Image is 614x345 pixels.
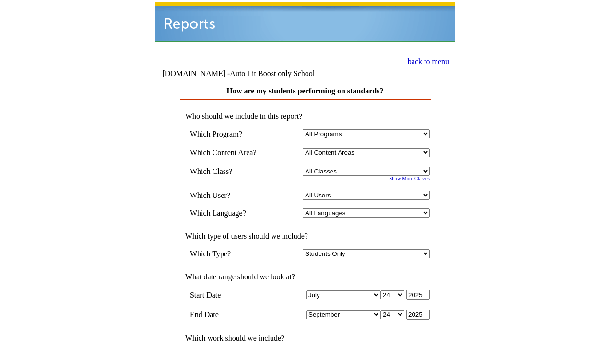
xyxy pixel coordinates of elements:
[190,149,257,157] nobr: Which Content Area?
[190,129,271,138] td: Which Program?
[190,167,271,176] td: Which Class?
[230,69,315,78] nobr: Auto Lit Boost only School
[162,69,339,78] td: [DOMAIN_NAME] -
[227,87,384,95] a: How are my students performing on standards?
[190,290,271,300] td: Start Date
[190,310,271,320] td: End Date
[180,112,430,121] td: Who should we include in this report?
[180,273,430,281] td: What date range should we look at?
[180,232,430,241] td: Which type of users should we include?
[190,249,271,258] td: Which Type?
[180,334,430,343] td: Which work should we include?
[190,208,271,218] td: Which Language?
[155,2,455,42] img: header
[389,176,430,181] a: Show More Classes
[190,191,271,200] td: Which User?
[408,57,449,66] a: back to menu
